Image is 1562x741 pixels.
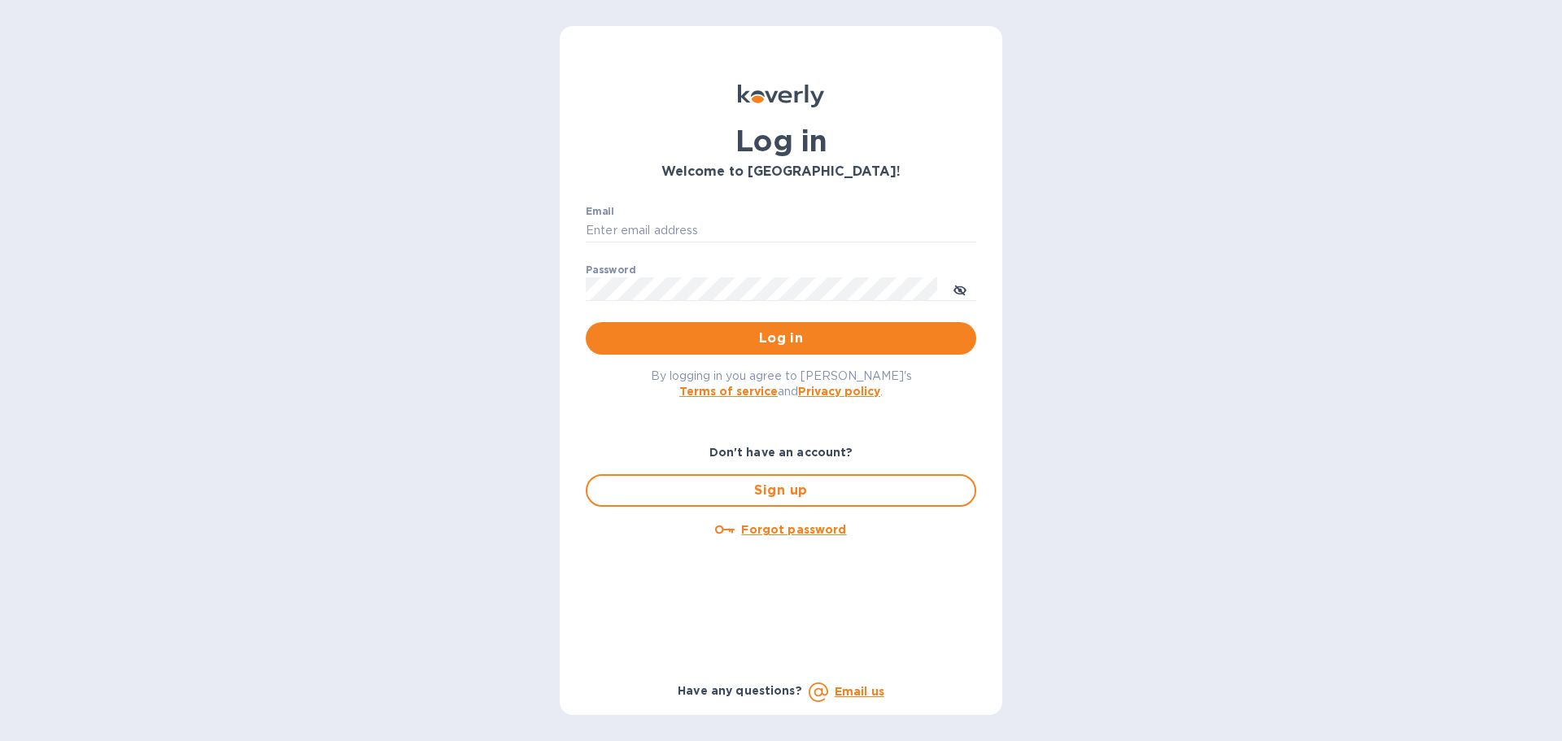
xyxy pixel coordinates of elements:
[599,329,963,348] span: Log in
[798,385,880,398] a: Privacy policy
[586,219,976,243] input: Enter email address
[586,207,614,216] label: Email
[709,446,853,459] b: Don't have an account?
[586,474,976,507] button: Sign up
[586,164,976,180] h3: Welcome to [GEOGRAPHIC_DATA]!
[651,369,912,398] span: By logging in you agree to [PERSON_NAME]'s and .
[835,685,884,698] a: Email us
[944,272,976,305] button: toggle password visibility
[586,124,976,158] h1: Log in
[586,265,635,275] label: Password
[738,85,824,107] img: Koverly
[586,322,976,355] button: Log in
[600,481,962,500] span: Sign up
[678,684,802,697] b: Have any questions?
[741,523,846,536] u: Forgot password
[679,385,778,398] a: Terms of service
